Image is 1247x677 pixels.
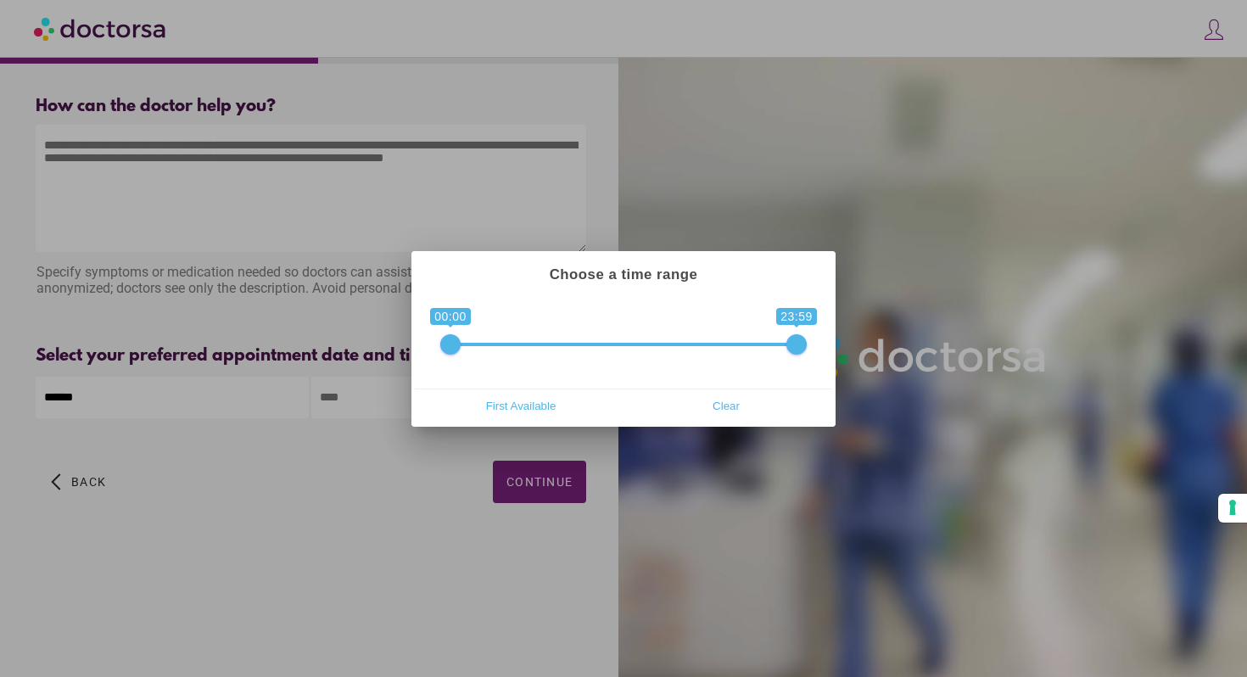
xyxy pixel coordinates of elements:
button: Your consent preferences for tracking technologies [1218,494,1247,523]
strong: Choose a time range [550,266,698,283]
span: First Available [423,394,618,419]
span: Clear [629,394,824,419]
span: 00:00 [430,308,471,325]
button: Clear [623,393,829,420]
button: First Available [418,393,623,420]
span: 23:59 [776,308,817,325]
